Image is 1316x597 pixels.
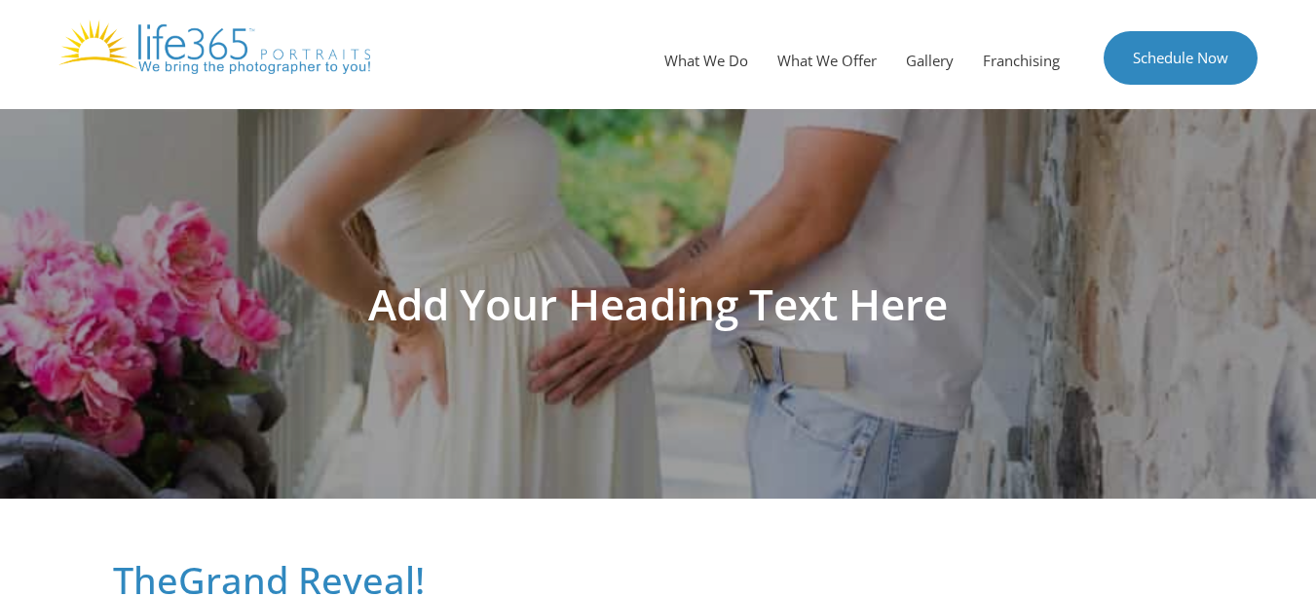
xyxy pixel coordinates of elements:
[58,19,370,74] img: Life365
[763,31,891,90] a: What We Offer
[891,31,968,90] a: Gallery
[650,31,763,90] a: What We Do
[113,282,1204,325] h1: Add Your Heading Text Here
[1104,31,1258,85] a: Schedule Now
[968,31,1074,90] a: Franchising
